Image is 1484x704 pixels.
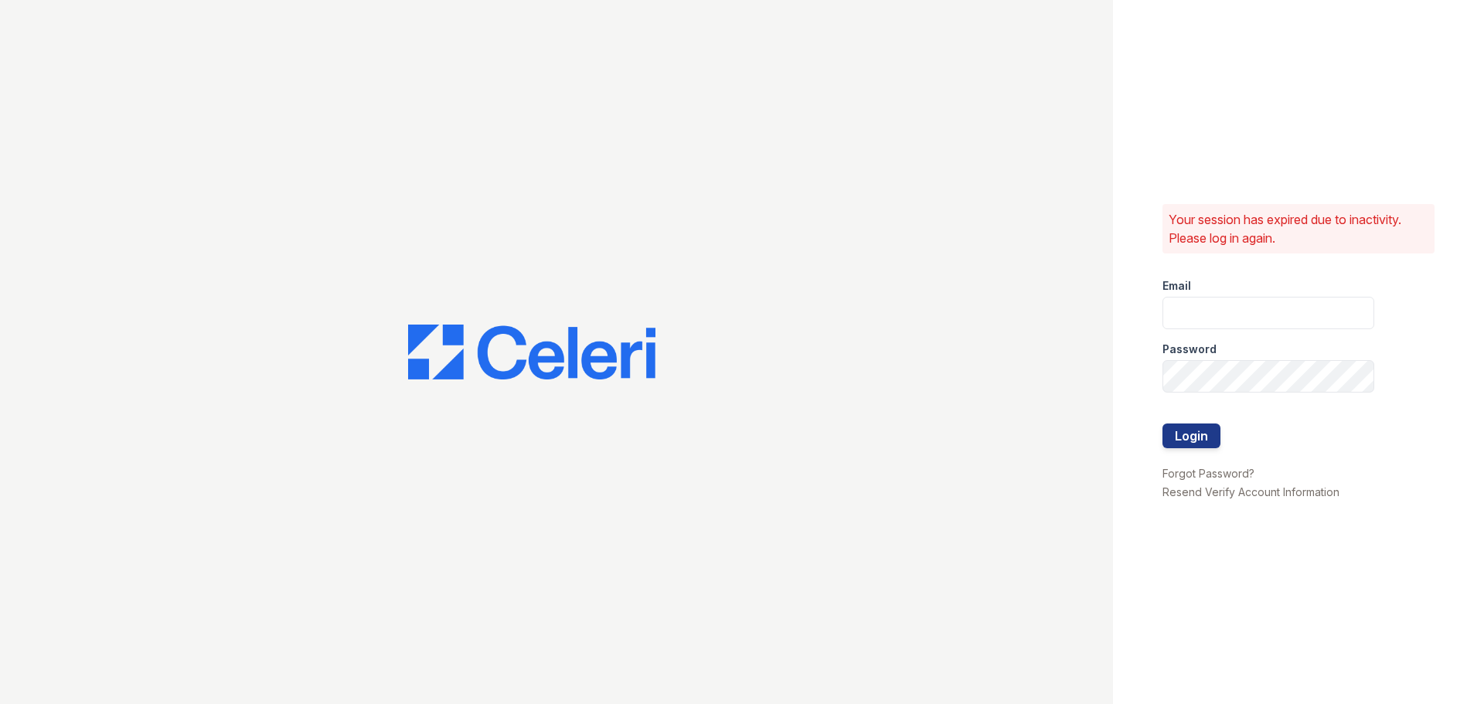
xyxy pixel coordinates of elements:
button: Login [1162,423,1220,448]
img: CE_Logo_Blue-a8612792a0a2168367f1c8372b55b34899dd931a85d93a1a3d3e32e68fde9ad4.png [408,325,655,380]
label: Password [1162,342,1217,357]
label: Email [1162,278,1191,294]
a: Forgot Password? [1162,467,1254,480]
a: Resend Verify Account Information [1162,485,1339,498]
p: Your session has expired due to inactivity. Please log in again. [1169,210,1428,247]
